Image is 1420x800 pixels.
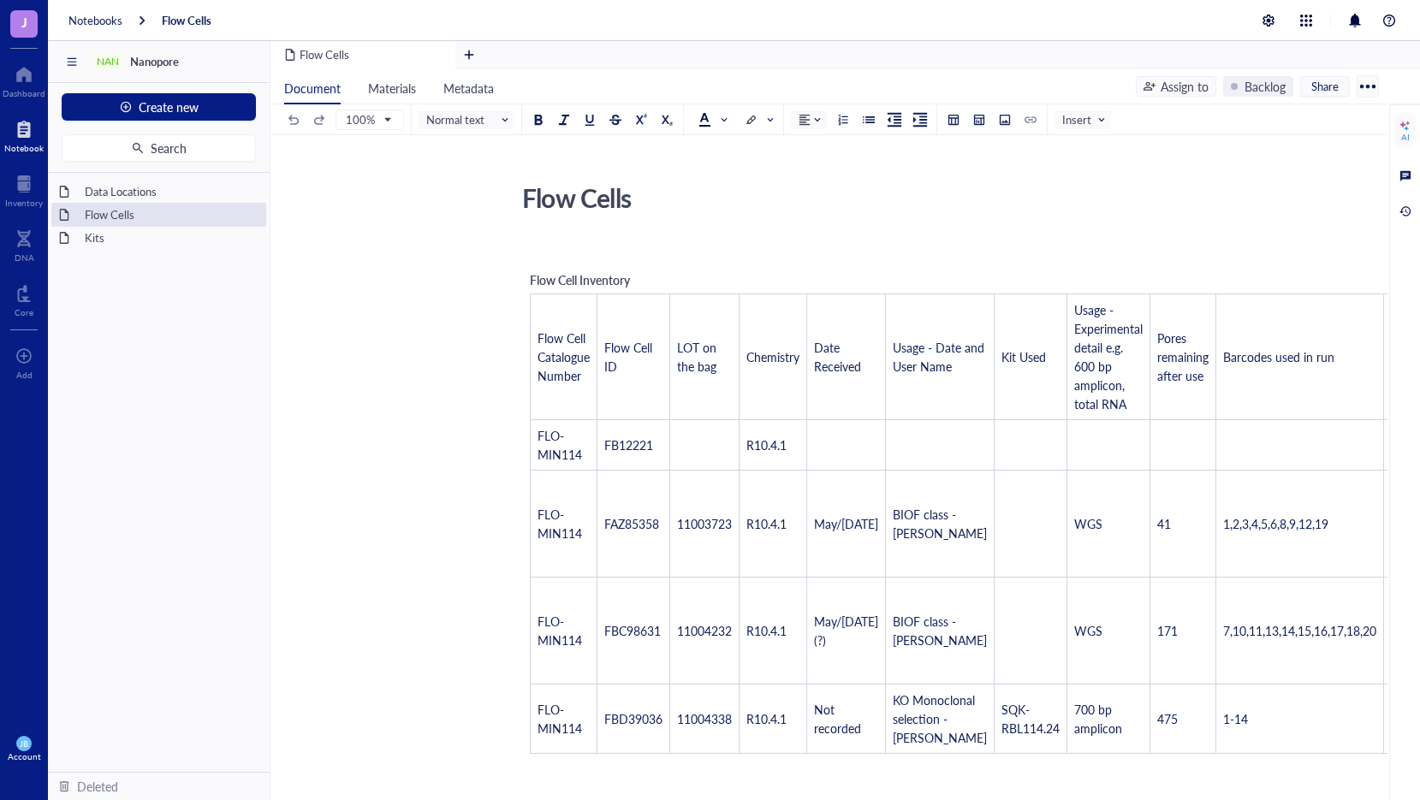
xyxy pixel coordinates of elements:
span: Kit Used [1001,348,1046,365]
span: Date Received [814,339,861,375]
span: May/[DATE](?) [814,613,878,649]
span: JB [20,739,27,749]
div: Notebook [4,143,44,153]
a: Core [15,280,33,317]
span: 1,2,3,4,5,6,8,9,12,19 [1223,515,1328,532]
span: Flow Cell Inventory [530,271,630,288]
span: Share [1311,79,1339,94]
span: Document [284,80,341,97]
span: Usage - Date and User Name [893,339,988,375]
span: FAZ85358 [604,515,659,532]
span: KO Monoclonal selection - [PERSON_NAME] [893,691,987,746]
span: BIOF class - [PERSON_NAME] [893,613,987,649]
span: FLO-MIN114 [538,701,582,737]
span: WGS [1074,515,1102,532]
span: FLO-MIN114 [538,427,582,463]
a: Dashboard [3,61,45,98]
div: Data Locations [77,180,259,204]
span: FLO-MIN114 [538,506,582,542]
div: Deleted [77,777,118,796]
span: Nanopore [130,53,179,69]
span: Metadata [443,80,494,97]
span: SQK-RBL114.24 [1001,701,1060,737]
span: Flow Cell ID [604,339,656,375]
span: 11003723 [677,515,732,532]
span: May/[DATE] [814,515,878,532]
span: 11004232 [677,622,732,639]
span: Usage - Experimental detail e.g. 600 bp amplicon, total RNA [1074,301,1146,412]
div: Backlog [1245,77,1286,96]
div: DNA [15,252,34,263]
div: NAN [97,56,119,68]
span: Chemistry [746,348,799,365]
a: DNA [15,225,34,263]
span: Barcodes used in run [1223,348,1334,365]
a: Notebooks [68,13,122,28]
div: Inventory [5,198,43,208]
a: Inventory [5,170,43,208]
span: Flow Cell Catalogue Number [538,329,593,384]
span: 1-14 [1223,710,1248,727]
span: WGS [1074,622,1102,639]
button: Create new [62,93,256,121]
div: Flow Cells [77,203,259,227]
span: R10.4.1 [746,515,787,532]
span: Create new [139,100,199,114]
span: FBD39036 [604,710,662,727]
div: Add [16,370,33,380]
a: Notebook [4,116,44,153]
div: Assign to [1161,77,1209,96]
a: Flow Cells [162,13,211,28]
span: R10.4.1 [746,622,787,639]
span: 475 [1157,710,1178,727]
span: 7,10,11,13,14,15,16,17,18,20 [1223,622,1376,639]
span: BIOF class - [PERSON_NAME] [893,506,987,542]
span: R10.4.1 [746,436,787,453]
span: Not recorded [814,701,861,737]
div: AI [1401,132,1410,142]
span: Search [151,141,187,155]
div: Kits [77,226,259,250]
div: Account [8,751,41,761]
span: FBC98631 [604,622,661,639]
div: Dashboard [3,88,45,98]
div: Core [15,307,33,317]
span: Insert [1062,112,1107,127]
span: 700 bp amplicon [1074,701,1122,737]
span: 171 [1157,622,1178,639]
span: LOT on the bag [677,339,720,375]
span: FLO-MIN114 [538,613,582,649]
span: J [21,11,27,33]
span: Pores remaining after use [1157,329,1212,384]
span: 11004338 [677,710,732,727]
div: Flow Cells [514,176,1124,219]
span: R10.4.1 [746,710,787,727]
button: Search [62,134,256,162]
button: Share [1300,76,1350,97]
span: 41 [1157,515,1171,532]
span: Normal text [426,112,510,127]
span: Materials [368,80,416,97]
span: FB12221 [604,436,653,453]
span: 100% [346,112,390,127]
